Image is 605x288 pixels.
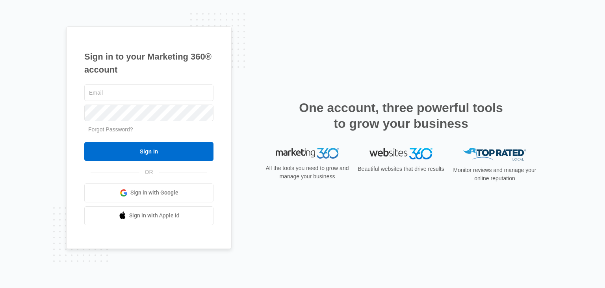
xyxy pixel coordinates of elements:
img: Marketing 360 [276,148,339,159]
span: Sign in with Apple Id [129,211,180,220]
a: Forgot Password? [88,126,133,133]
p: Monitor reviews and manage your online reputation [451,166,539,183]
h1: Sign in to your Marketing 360® account [84,50,213,76]
img: Top Rated Local [463,148,526,161]
a: Sign in with Apple Id [84,206,213,225]
h2: One account, three powerful tools to grow your business [297,100,505,131]
input: Email [84,84,213,101]
p: All the tools you need to grow and manage your business [263,164,351,181]
img: Websites 360 [369,148,432,159]
p: Beautiful websites that drive results [357,165,445,173]
a: Sign in with Google [84,183,213,202]
span: Sign in with Google [130,189,178,197]
input: Sign In [84,142,213,161]
span: OR [139,168,159,176]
